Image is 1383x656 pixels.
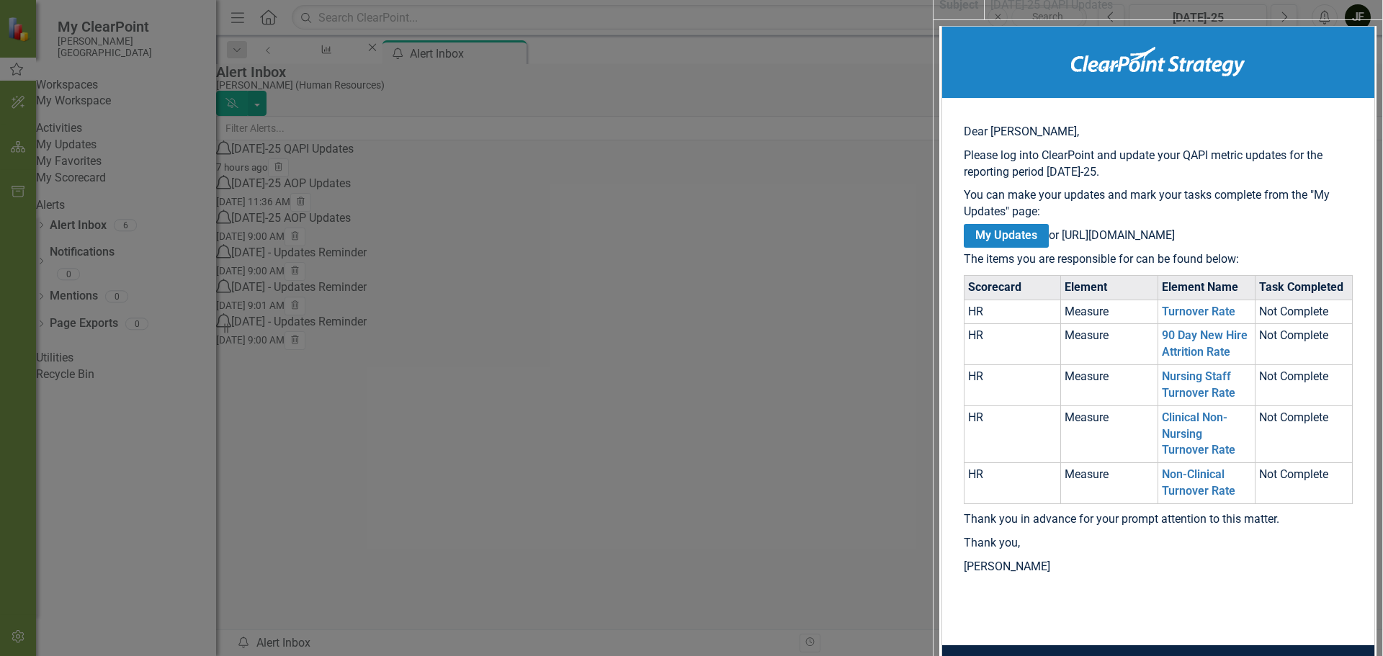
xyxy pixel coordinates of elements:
[964,324,1061,365] td: HR
[1162,410,1235,457] a: Clinical Non-Nursing Turnover Rate
[964,559,1353,575] p: [PERSON_NAME]
[964,187,1353,220] p: You can make your updates and mark your tasks complete from the "My Updates" page:
[964,224,1049,248] a: My Updates
[964,300,1061,324] td: HR
[964,275,1061,300] th: Scorecard
[1162,328,1248,359] a: 90 Day New Hire Attrition Rate
[964,148,1353,181] p: Please log into ClearPoint and update your QAPI metric updates for the reporting period [DATE]-25.
[1158,275,1256,300] th: Element Name
[964,535,1353,552] p: Thank you,
[1255,324,1352,365] td: Not Complete
[964,365,1061,406] td: HR
[1061,405,1158,463] td: Measure
[1255,405,1352,463] td: Not Complete
[1162,467,1235,498] a: Non-Clinical Turnover Rate
[964,405,1061,463] td: HR
[1061,324,1158,365] td: Measure
[1061,365,1158,406] td: Measure
[1255,365,1352,406] td: Not Complete
[1071,47,1245,76] img: ClearPoint Strategy
[1061,300,1158,324] td: Measure
[964,228,1353,244] p: or [URL][DOMAIN_NAME]
[1061,275,1158,300] th: Element
[1061,463,1158,504] td: Measure
[1162,369,1235,400] a: Nursing Staff Turnover Rate
[964,124,1353,140] p: Dear [PERSON_NAME],
[964,511,1353,528] p: Thank you in advance for your prompt attention to this matter.
[964,463,1061,504] td: HR
[1162,305,1235,318] a: Turnover Rate
[1255,463,1352,504] td: Not Complete
[1255,275,1352,300] th: Task Completed
[964,251,1353,268] p: The items you are responsible for can be found below:
[1255,300,1352,324] td: Not Complete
